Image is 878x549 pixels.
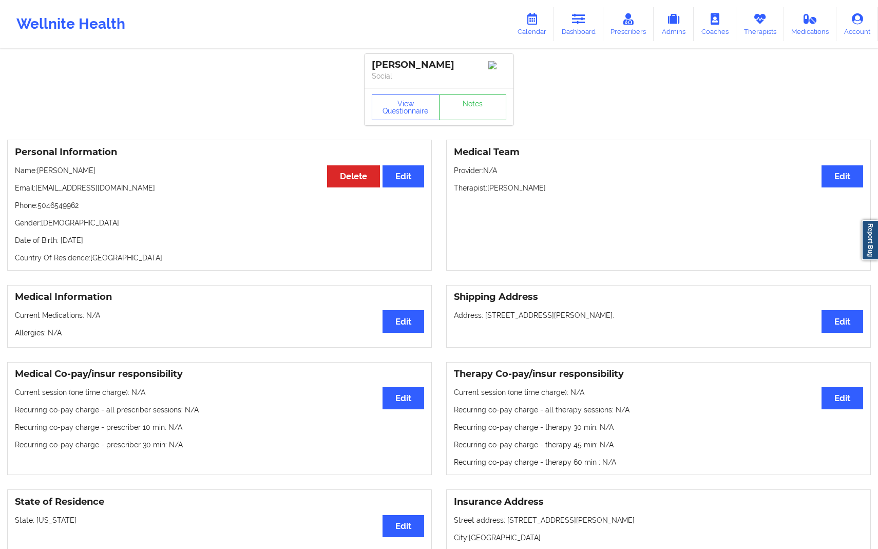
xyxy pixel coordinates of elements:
h3: Medical Team [454,146,863,158]
div: [PERSON_NAME] [372,59,506,71]
h3: Medical Information [15,291,424,303]
p: Recurring co-pay charge - therapy 60 min : N/A [454,457,863,467]
p: State: [US_STATE] [15,515,424,525]
a: Medications [784,7,837,41]
a: Calendar [510,7,554,41]
h3: Personal Information [15,146,424,158]
button: Edit [822,310,863,332]
p: Recurring co-pay charge - all prescriber sessions : N/A [15,405,424,415]
p: City: [GEOGRAPHIC_DATA] [454,533,863,543]
p: Current Medications: N/A [15,310,424,320]
button: Edit [822,165,863,187]
p: Recurring co-pay charge - therapy 30 min : N/A [454,422,863,432]
a: Report Bug [862,220,878,260]
button: Edit [383,165,424,187]
p: Social [372,71,506,81]
h3: Shipping Address [454,291,863,303]
a: Prescribers [603,7,654,41]
p: Address: [STREET_ADDRESS][PERSON_NAME]. [454,310,863,320]
a: Notes [439,94,507,120]
p: Current session (one time charge): N/A [15,387,424,397]
button: Edit [383,387,424,409]
p: Current session (one time charge): N/A [454,387,863,397]
p: Provider: N/A [454,165,863,176]
p: Phone: 5046549962 [15,200,424,211]
p: Therapist: [PERSON_NAME] [454,183,863,193]
a: Admins [654,7,694,41]
h3: Insurance Address [454,496,863,508]
h3: Medical Co-pay/insur responsibility [15,368,424,380]
button: Edit [383,515,424,537]
p: Street address: [STREET_ADDRESS][PERSON_NAME] [454,515,863,525]
a: Coaches [694,7,736,41]
p: Recurring co-pay charge - all therapy sessions : N/A [454,405,863,415]
p: Gender: [DEMOGRAPHIC_DATA] [15,218,424,228]
p: Name: [PERSON_NAME] [15,165,424,176]
p: Recurring co-pay charge - therapy 45 min : N/A [454,440,863,450]
a: Dashboard [554,7,603,41]
p: Email: [EMAIL_ADDRESS][DOMAIN_NAME] [15,183,424,193]
p: Recurring co-pay charge - prescriber 10 min : N/A [15,422,424,432]
a: Account [836,7,878,41]
h3: Therapy Co-pay/insur responsibility [454,368,863,380]
img: Image%2Fplaceholer-image.png [488,61,506,69]
p: Date of Birth: [DATE] [15,235,424,245]
p: Allergies: N/A [15,328,424,338]
a: Therapists [736,7,784,41]
button: Delete [327,165,380,187]
p: Country Of Residence: [GEOGRAPHIC_DATA] [15,253,424,263]
button: Edit [822,387,863,409]
button: View Questionnaire [372,94,440,120]
p: Recurring co-pay charge - prescriber 30 min : N/A [15,440,424,450]
button: Edit [383,310,424,332]
h3: State of Residence [15,496,424,508]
